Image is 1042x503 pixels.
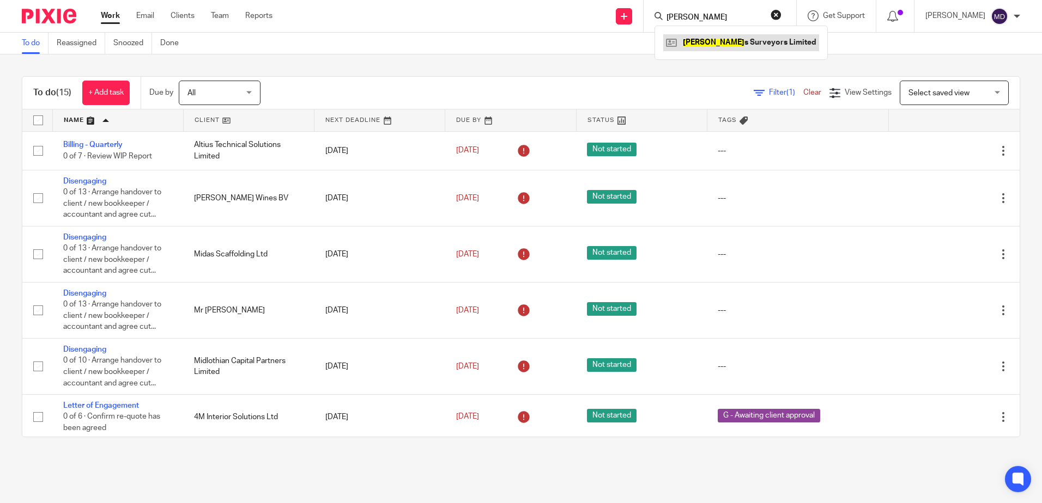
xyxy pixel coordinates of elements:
a: Snoozed [113,33,152,54]
span: Not started [587,143,637,156]
span: Not started [587,302,637,316]
p: [PERSON_NAME] [925,10,985,21]
input: Search [665,13,764,23]
span: [DATE] [456,413,479,421]
span: View Settings [845,89,892,96]
span: 0 of 13 · Arrange handover to client / new bookkeeper / accountant and agree cut... [63,301,161,331]
div: --- [718,305,877,316]
a: Letter of Engagement [63,402,139,409]
td: [PERSON_NAME] Wines BV [183,170,314,226]
td: Midas Scaffolding Ltd [183,226,314,282]
td: [DATE] [314,395,445,439]
img: Pixie [22,9,76,23]
div: --- [718,193,877,204]
img: svg%3E [991,8,1008,25]
a: Disengaging [63,234,106,241]
span: Not started [587,246,637,260]
span: [DATE] [456,306,479,314]
td: [DATE] [314,339,445,395]
td: Midlothian Capital Partners Limited [183,339,314,395]
span: Get Support [823,12,865,20]
span: 0 of 10 · Arrange handover to client / new bookkeeper / accountant and agree cut... [63,357,161,387]
a: Reassigned [57,33,105,54]
span: [DATE] [456,363,479,370]
span: Select saved view [908,89,970,97]
td: [DATE] [314,226,445,282]
div: --- [718,249,877,260]
td: [DATE] [314,283,445,339]
p: Due by [149,87,173,98]
div: --- [718,361,877,372]
span: Not started [587,358,637,372]
a: Disengaging [63,177,106,185]
a: Done [160,33,187,54]
span: [DATE] [456,250,479,258]
td: [DATE] [314,131,445,170]
span: Not started [587,409,637,422]
span: 0 of 6 · Confirm re-quote has been agreed [63,413,160,432]
span: G - Awaiting client approval [718,409,820,422]
td: [DATE] [314,170,445,226]
div: --- [718,145,877,156]
span: All [187,89,196,97]
td: Altius Technical Solutions Limited [183,131,314,170]
span: 0 of 13 · Arrange handover to client / new bookkeeper / accountant and agree cut... [63,245,161,275]
h1: To do [33,87,71,99]
a: Billing - Quarterly [63,141,123,149]
span: Filter [769,89,803,96]
span: Tags [718,117,737,123]
a: Reports [245,10,272,21]
span: (1) [786,89,795,96]
a: Team [211,10,229,21]
span: [DATE] [456,147,479,155]
a: Disengaging [63,346,106,353]
td: Mr [PERSON_NAME] [183,283,314,339]
span: [DATE] [456,194,479,202]
td: 4M Interior Solutions Ltd [183,395,314,439]
span: 0 of 7 · Review WIP Report [63,152,152,160]
a: Disengaging [63,290,106,297]
a: To do [22,33,49,54]
a: + Add task [82,81,130,105]
a: Clients [171,10,195,21]
span: 0 of 13 · Arrange handover to client / new bookkeeper / accountant and agree cut... [63,189,161,219]
span: (15) [56,88,71,97]
span: Not started [587,190,637,204]
a: Work [101,10,120,21]
a: Clear [803,89,821,96]
a: Email [136,10,154,21]
button: Clear [771,9,781,20]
